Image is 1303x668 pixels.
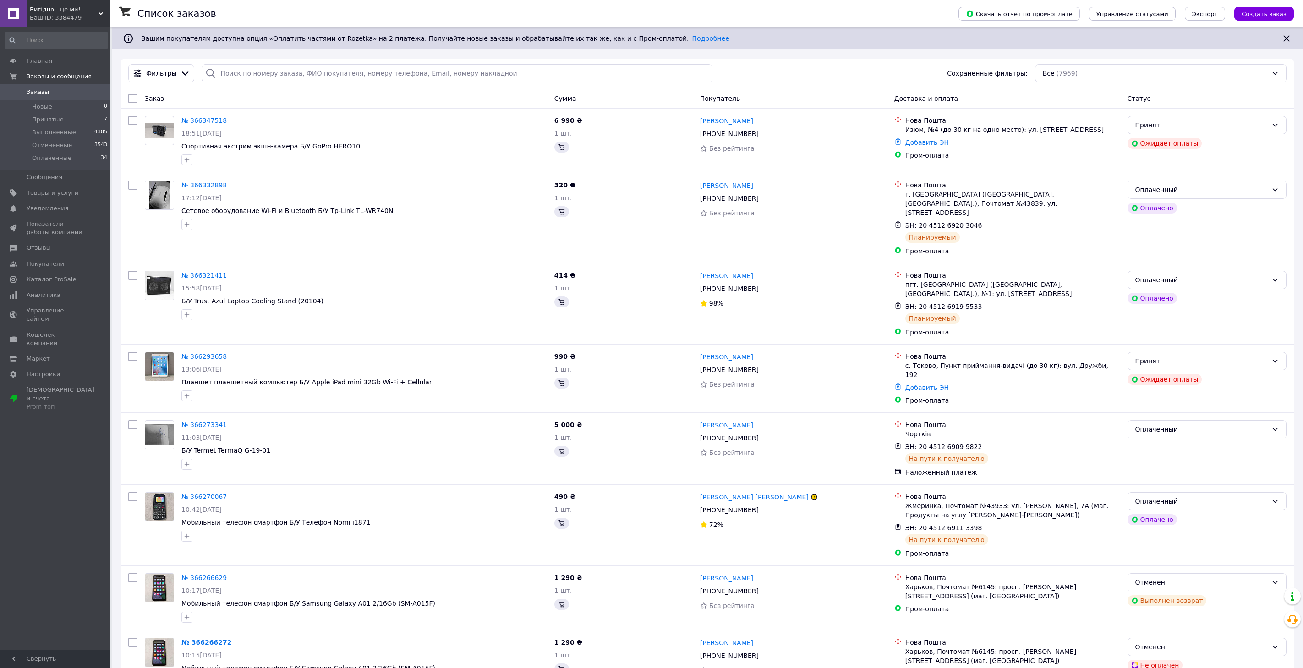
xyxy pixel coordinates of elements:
span: Сумма [554,95,576,102]
span: 1 шт. [554,285,572,292]
span: 414 ₴ [554,272,575,279]
div: Нова Пошта [905,638,1120,647]
div: Пром-оплата [905,151,1120,160]
span: Кошелек компании [27,331,85,347]
span: 13:06[DATE] [181,366,222,373]
span: 4385 [94,128,107,137]
img: Фото товару [145,424,174,446]
span: Отзывы [27,244,51,252]
div: Отменен [1135,642,1268,652]
a: № 366266629 [181,574,227,581]
span: Доставка и оплата [894,95,958,102]
span: 72% [709,521,723,528]
a: [PERSON_NAME] [700,574,753,583]
span: ЭН: 20 4512 6911 3398 [905,524,982,531]
a: № 366266272 [181,639,231,646]
a: № 366273341 [181,421,227,428]
div: [PHONE_NUMBER] [698,282,761,295]
a: [PERSON_NAME] [PERSON_NAME] [700,493,809,502]
span: Заказы [27,88,49,96]
div: Пром-оплата [905,246,1120,256]
span: (7969) [1057,70,1078,77]
a: Мобильный телефон смартфон Б/У Телефон Nomi i1871 [181,519,371,526]
span: Вашим покупателям доступна опция «Оплатить частями от Rozetka» на 2 платежа. Получайте новые зака... [141,35,729,42]
div: Оплаченный [1135,496,1268,506]
img: Фото товару [145,638,174,667]
span: 10:15[DATE] [181,652,222,659]
span: 15:58[DATE] [181,285,222,292]
span: ЭН: 20 4512 6920 3046 [905,222,982,229]
img: Фото товару [145,271,174,300]
div: Ожидает оплаты [1128,138,1202,149]
a: Б/У Termet TermaQ G-19-01 [181,447,270,454]
a: № 366347518 [181,117,227,124]
span: 1 шт. [554,587,572,594]
div: Оплачено [1128,514,1177,525]
div: Харьков, Почтомат №6145: просп. [PERSON_NAME][STREET_ADDRESS] (маг. [GEOGRAPHIC_DATA]) [905,582,1120,601]
a: Фото товару [145,420,174,449]
span: 10:17[DATE] [181,587,222,594]
div: Планируемый [905,232,960,243]
span: 10:42[DATE] [181,506,222,513]
span: 98% [709,300,723,307]
span: 18:51[DATE] [181,130,222,137]
a: № 366321411 [181,272,227,279]
img: Фото товару [145,123,174,139]
div: Планируемый [905,313,960,324]
div: Чортків [905,429,1120,438]
span: 0 [104,103,107,111]
span: Товары и услуги [27,189,78,197]
span: 3543 [94,141,107,149]
span: 990 ₴ [554,353,575,360]
div: Оплачено [1128,203,1177,214]
span: Аналитика [27,291,60,299]
a: № 366270067 [181,493,227,500]
span: Без рейтинга [709,381,755,388]
div: Принят [1135,120,1268,130]
a: Добавить ЭН [905,384,949,391]
div: Нова Пошта [905,352,1120,361]
span: Сетевое оборудование Wi-Fi и Bluetooth Б/У Tp-Link TL-WR740N [181,207,393,214]
span: Спортивная экстрим экшн-камера Б/У GoPro HERO10 [181,142,360,150]
div: Изюм, №4 (до 30 кг на одно место): ул. [STREET_ADDRESS] [905,125,1120,134]
div: Отменен [1135,577,1268,587]
span: 7 [104,115,107,124]
span: 1 шт. [554,652,572,659]
span: Заказ [145,95,164,102]
a: Подробнее [692,35,729,42]
input: Поиск по номеру заказа, ФИО покупателя, номеру телефона, Email, номеру накладной [202,64,712,82]
a: Фото товару [145,181,174,210]
span: Главная [27,57,52,65]
span: Без рейтинга [709,209,755,217]
div: На пути к получателю [905,534,988,545]
div: Ваш ID: 3384479 [30,14,110,22]
span: Б/У Trust Azul Laptop Cooling Stand (20104) [181,297,323,305]
div: пгт. [GEOGRAPHIC_DATA] ([GEOGRAPHIC_DATA], [GEOGRAPHIC_DATA].), №1: ул. [STREET_ADDRESS] [905,280,1120,298]
div: [PHONE_NUMBER] [698,585,761,597]
a: Фото товару [145,638,174,667]
div: [PHONE_NUMBER] [698,649,761,662]
a: № 366293658 [181,353,227,360]
div: Prom топ [27,403,94,411]
span: 11:03[DATE] [181,434,222,441]
img: Фото товару [145,574,174,602]
span: Сохраненные фильтры: [947,69,1027,78]
a: № 366332898 [181,181,227,189]
div: [PHONE_NUMBER] [698,192,761,205]
span: 1 шт. [554,506,572,513]
img: Фото товару [145,352,174,381]
img: Фото товару [145,493,174,521]
span: Мобильный телефон смартфон Б/У Samsung Galaxy A01 2/16Gb (SM-A015F) [181,600,435,607]
span: 1 290 ₴ [554,574,582,581]
span: 320 ₴ [554,181,575,189]
span: Уведомления [27,204,68,213]
div: Оплаченный [1135,424,1268,434]
div: [PHONE_NUMBER] [698,363,761,376]
div: Оплаченный [1135,185,1268,195]
div: Оплаченный [1135,275,1268,285]
span: Статус [1128,95,1151,102]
